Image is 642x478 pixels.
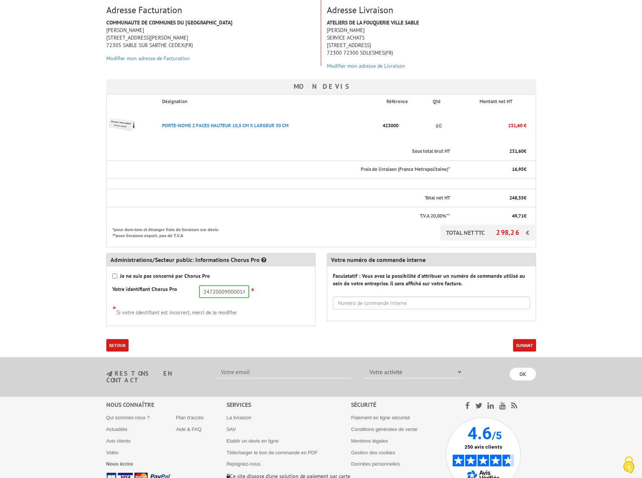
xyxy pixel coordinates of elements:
[457,213,526,220] p: €
[351,426,417,432] a: Conditions générales de vente
[162,122,288,129] a: PORTE-NOMS 2 FACES HAUTEUR 10,5 CM X LARGEUR 30 CM
[106,415,150,420] a: Qui sommes nous ?
[112,274,117,279] input: Je ne suis pas concerné par Chorus Pro
[227,400,351,409] div: Services
[106,79,536,94] h3: Mon devis
[513,339,536,352] button: Suivant
[327,19,419,26] strong: ATELIERS DE LA FOUQUERIE VILLE SABLE
[380,119,427,132] p: 423000
[427,109,451,143] td: 60
[112,285,177,293] label: Votre identifiant Chorus Pro
[106,371,112,377] img: newsletter.jpg
[227,415,251,420] a: La livraison
[106,426,127,432] a: Actualités
[510,368,536,381] input: OK
[351,415,410,420] a: Paiement en ligne sécurisé
[351,461,400,467] a: Données personnelles
[327,253,536,266] div: Votre numéro de commande interne
[351,438,388,444] a: Mentions légales
[509,148,524,154] span: 231,60
[451,119,526,132] p: 231,60 €
[457,98,535,105] p: Montant net HT
[512,166,524,172] span: 16,95
[616,452,642,478] button: Cookies (fenêtre modale)
[227,461,260,467] a: Rejoignez-nous
[351,400,446,409] div: Sécurité
[113,225,226,239] p: *pour dom-tom et étranger frais de livraison sur devis **pour livraison export, pas de T.V.A
[227,450,318,455] a: Télécharger le bon de commande en PDF
[351,450,395,455] a: Gestion des cookies
[440,225,535,241] p: TOTAL NET TTC €
[380,94,427,109] th: Référence
[227,438,279,444] a: Etablir un devis en ligne
[106,400,227,409] div: Nous connaître
[113,213,450,220] p: T.V.A 20,00%**
[106,370,205,384] h3: restons en contact
[107,111,137,141] img: PORTE-NOMS 2 FACES HAUTEUR 10,5 CM X LARGEUR 30 CM
[216,365,352,378] input: Votre email
[427,94,451,109] th: Qté
[176,415,204,420] a: Plan d'accès
[327,62,405,69] a: Modifier mon adresse de Livraison
[496,228,526,237] span: 298,26
[106,19,233,26] strong: COMMUNAUTE DE COMMUNES DU [GEOGRAPHIC_DATA]
[619,455,638,474] img: Cookies (fenêtre modale)
[327,5,536,15] h3: Adresse Livraison
[106,438,131,444] a: Avis clients
[176,426,202,432] a: Aide & FAQ
[509,195,524,201] span: 248,55
[457,166,526,173] p: €
[106,5,315,15] h3: Adresse Facturation
[333,297,530,309] input: Numéro de commande interne
[333,272,530,287] label: Faculatatif : Vous avez la possibilité d'attribuer un numéro de commande utilisé au sein de votre...
[106,55,190,62] a: Modifier mon adresse de Facturation
[106,339,129,352] a: Retour
[101,19,321,66] div: [PERSON_NAME] [STREET_ADDRESS][PERSON_NAME] 72305 SABLE SUR SARTHE CEDEX(FR)
[227,426,236,432] a: SAV
[457,195,526,202] p: €
[156,94,380,109] th: Désignation
[120,272,210,279] strong: Je ne suis pas concerné par Chorus Pro
[112,304,310,316] div: Si votre identifiant est incorrect, merci de le modifier
[106,450,119,455] a: Vidéo
[107,253,315,266] div: Administrations/Secteur public: Informations Chorus Pro
[457,148,526,155] p: €
[106,189,451,207] th: Total net HT
[106,461,133,467] a: Nous écrire
[106,143,451,160] th: Sous total brut HT
[106,160,451,178] th: Frais de livraison (France Metropolitaine)*
[321,19,542,73] div: [PERSON_NAME] SERVICE ACHATS [STREET_ADDRESS] 72300 72300 SOLESMES(FR)
[512,213,524,219] span: 49,71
